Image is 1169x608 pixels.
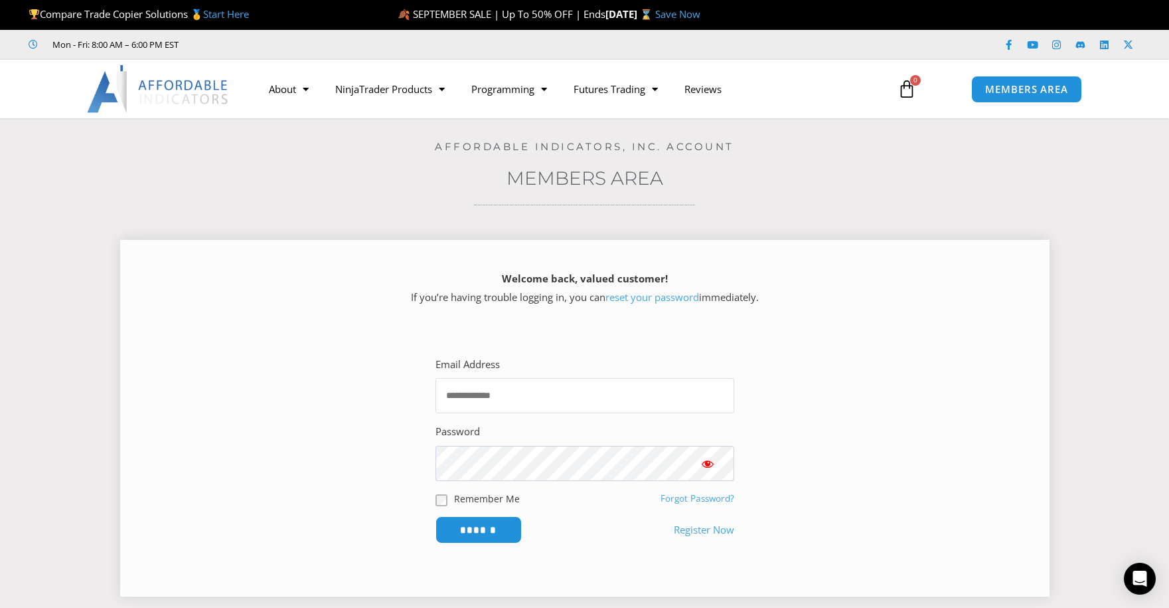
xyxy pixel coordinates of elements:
[605,290,699,304] a: reset your password
[203,7,249,21] a: Start Here
[502,272,668,285] strong: Welcome back, valued customer!
[87,65,230,113] img: LogoAI | Affordable Indicators – NinjaTrader
[256,74,322,104] a: About
[197,38,396,51] iframe: Customer reviews powered by Trustpilot
[671,74,735,104] a: Reviews
[143,270,1026,307] p: If you’re having trouble logging in, you can immediately.
[29,9,39,19] img: 🏆
[661,492,734,504] a: Forgot Password?
[910,75,921,86] span: 0
[29,7,249,21] span: Compare Trade Copier Solutions 🥇
[49,37,179,52] span: Mon - Fri: 8:00 AM – 6:00 PM EST
[605,7,655,21] strong: [DATE] ⌛
[458,74,560,104] a: Programming
[681,446,734,481] button: Show password
[435,355,500,374] label: Email Address
[256,74,882,104] nav: Menu
[985,84,1068,94] span: MEMBERS AREA
[435,423,480,441] label: Password
[971,76,1082,103] a: MEMBERS AREA
[398,7,605,21] span: 🍂 SEPTEMBER SALE | Up To 50% OFF | Ends
[560,74,671,104] a: Futures Trading
[655,7,700,21] a: Save Now
[507,167,663,189] a: Members Area
[878,70,936,108] a: 0
[454,492,520,506] label: Remember Me
[674,521,734,540] a: Register Now
[1124,563,1156,595] div: Open Intercom Messenger
[322,74,458,104] a: NinjaTrader Products
[435,140,734,153] a: Affordable Indicators, Inc. Account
